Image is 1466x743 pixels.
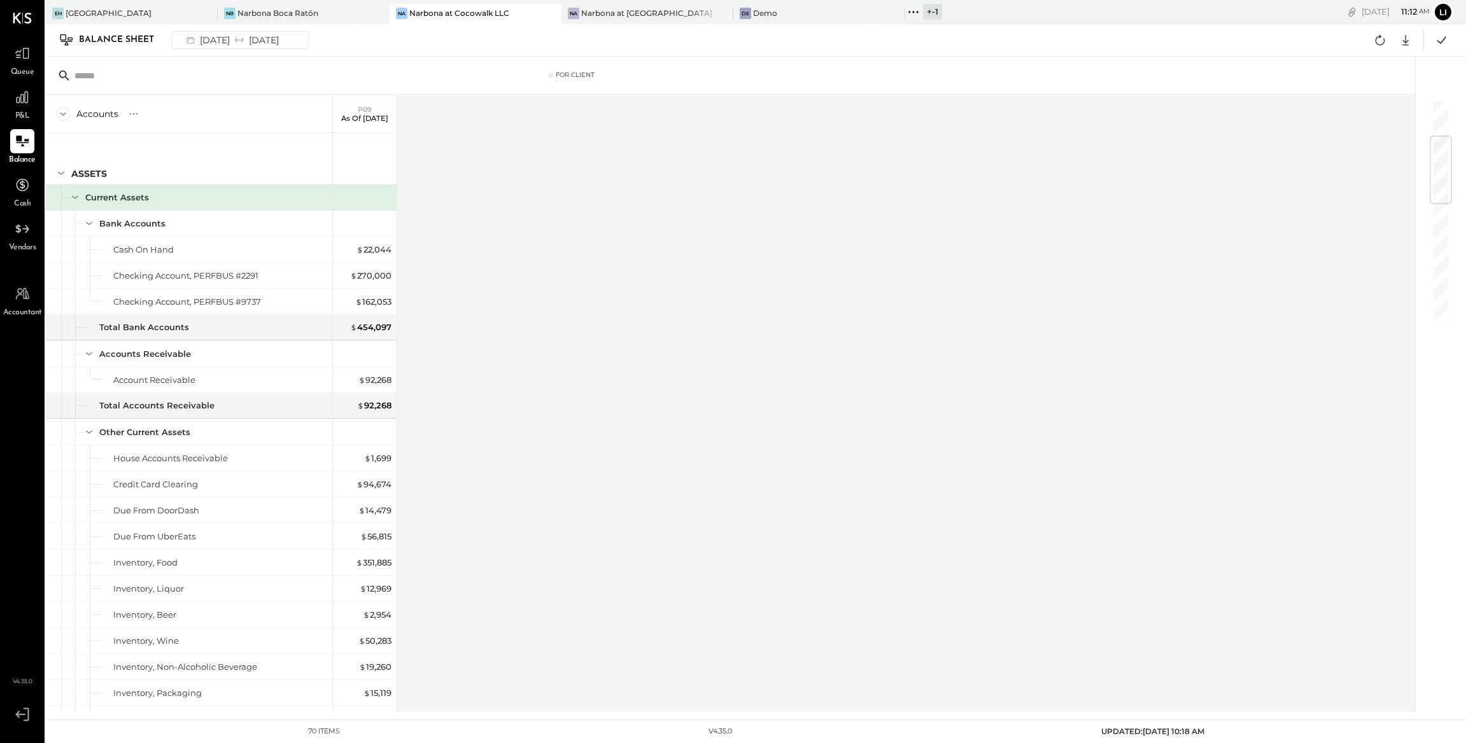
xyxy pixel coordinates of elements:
[396,8,407,19] div: Na
[113,478,198,490] div: Credit Card Clearing
[581,8,714,18] div: Narbona at [GEOGRAPHIC_DATA] LLC
[358,635,391,647] div: 50,283
[172,31,309,49] button: [DATE][DATE]
[356,479,363,489] span: $
[76,108,118,120] div: Accounts
[740,8,751,19] div: De
[753,8,777,18] div: Demo
[9,242,36,254] span: Vendors
[113,557,178,569] div: Inventory, Food
[360,531,367,541] span: $
[364,453,371,463] span: $
[1,217,44,254] a: Vendors
[1346,5,1358,18] div: copy link
[356,557,363,567] span: $
[364,452,391,464] div: 1,699
[113,583,184,595] div: Inventory, Liquor
[1,41,44,78] a: Queue
[113,270,258,282] div: Checking Account, PERFBUS #2291
[358,635,365,646] span: $
[363,687,391,699] div: 15,119
[556,71,595,80] div: For Client
[113,244,174,256] div: Cash On Hand
[99,321,189,333] div: Total Bank Accounts
[113,609,176,621] div: Inventory, Beer
[113,452,228,464] div: House Accounts Receivable
[358,375,365,385] span: $
[66,8,152,18] div: [GEOGRAPHIC_DATA]
[1433,2,1453,22] button: Li
[355,296,391,308] div: 162,053
[350,270,391,282] div: 270,000
[52,8,64,19] div: EH
[363,609,370,620] span: $
[113,635,179,647] div: Inventory, Wine
[99,218,166,230] div: Bank Accounts
[85,191,149,204] div: Current Assets
[357,400,364,410] span: $
[99,426,190,438] div: Other Current Assets
[113,296,261,308] div: Checking Account, PERFBUS #9737
[358,105,372,114] span: P09
[113,504,199,517] div: Due From DoorDash
[1101,726,1204,736] span: UPDATED: [DATE] 10:18 AM
[356,557,391,569] div: 351,885
[356,244,391,256] div: 22,044
[568,8,579,19] div: Na
[356,478,391,490] div: 94,674
[15,111,30,122] span: P&L
[350,322,357,332] span: $
[360,583,367,594] span: $
[113,687,202,699] div: Inventory, Packaging
[113,661,257,673] div: Inventory, Non-Alcoholic Beverage
[409,8,509,18] div: Narbona at Cocowalk LLC
[179,32,284,48] div: [DATE] [DATE]
[224,8,236,19] div: NB
[360,531,391,543] div: 56,815
[308,726,340,737] div: 70 items
[356,244,363,254] span: $
[350,270,357,281] span: $
[237,8,318,18] div: Narbona Boca Ratōn
[358,505,365,515] span: $
[11,67,34,78] span: Queue
[14,198,31,210] span: Cash
[708,726,732,737] div: v 4.35.0
[357,399,391,412] div: 92,268
[341,114,388,123] p: As of [DATE]
[360,583,391,595] div: 12,969
[363,609,391,621] div: 2,954
[1,282,44,319] a: Accountant
[3,307,42,319] span: Accountant
[355,296,362,307] span: $
[1,173,44,210] a: Cash
[358,374,391,386] div: 92,268
[1,85,44,122] a: P&L
[359,662,366,672] span: $
[923,4,942,20] div: + -1
[99,399,215,412] div: Total Accounts Receivable
[9,155,36,166] span: Balance
[79,30,167,50] div: Balance Sheet
[1,129,44,166] a: Balance
[113,374,195,386] div: Account Receivable
[363,688,370,698] span: $
[1362,6,1430,18] div: [DATE]
[99,348,191,360] div: Accounts Receivable
[359,661,391,673] div: 19,260
[113,531,195,543] div: Due From UberEats
[350,321,391,333] div: 454,097
[358,504,391,517] div: 14,479
[71,167,107,180] div: ASSETS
